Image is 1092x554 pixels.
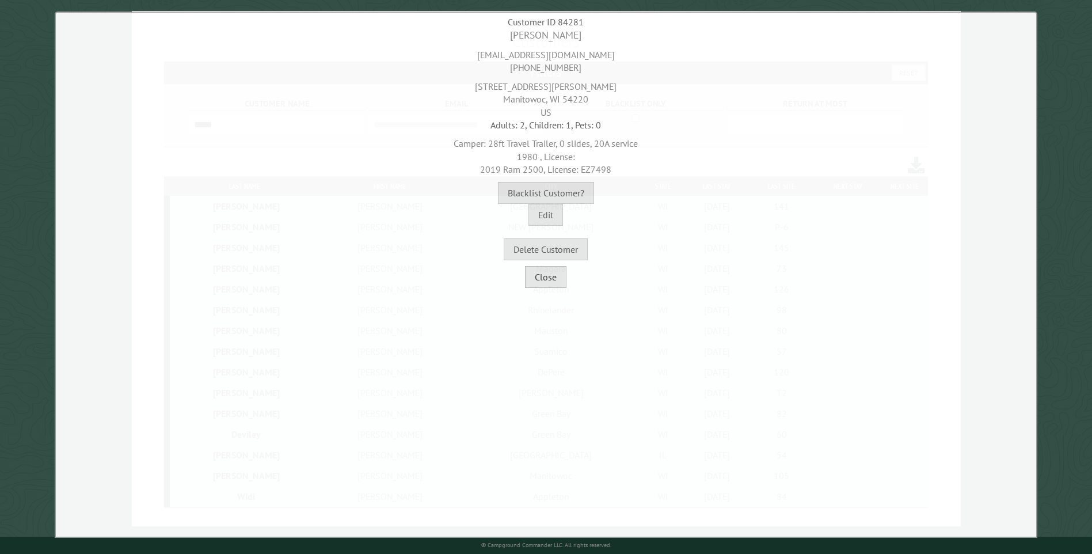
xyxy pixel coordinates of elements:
[528,204,563,226] button: Edit
[59,131,1033,176] div: Camper: 28ft Travel Trailer, 0 slides, 20A service
[481,541,611,549] small: © Campground Commander LLC. All rights reserved.
[498,182,594,204] button: Blacklist Customer?
[504,238,588,260] button: Delete Customer
[59,74,1033,119] div: [STREET_ADDRESS][PERSON_NAME] Manitowoc, WI 54220 US
[59,28,1033,43] div: [PERSON_NAME]
[59,43,1033,74] div: [EMAIL_ADDRESS][DOMAIN_NAME] [PHONE_NUMBER]
[480,164,611,175] span: 2019 Ram 2500, License: EZ7498
[59,119,1033,131] div: Adults: 2, Children: 1, Pets: 0
[517,151,575,162] span: 1980 , License:
[525,266,566,288] button: Close
[59,16,1033,28] div: Customer ID 84281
